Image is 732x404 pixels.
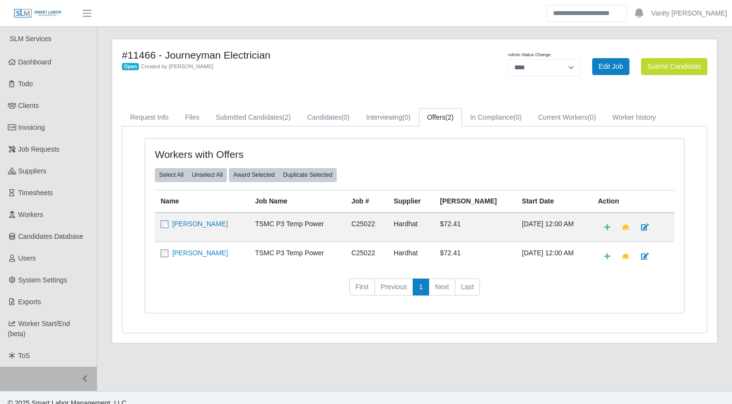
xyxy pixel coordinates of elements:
[177,108,208,127] a: Files
[122,63,139,71] span: Open
[342,113,350,121] span: (0)
[18,352,30,359] span: ToS
[155,168,227,182] div: bulk actions
[18,254,36,262] span: Users
[122,49,457,61] h4: #11466 - Journeyman Electrician
[419,108,462,127] a: Offers
[18,80,33,88] span: Todo
[462,108,530,127] a: In Compliance
[641,58,707,75] button: Submit Candidate
[155,190,249,213] th: Name
[616,248,635,265] a: Make Team Lead
[388,213,434,242] td: Hardhat
[345,190,388,213] th: Job #
[172,249,228,257] a: [PERSON_NAME]
[155,148,363,160] h4: Workers with Offers
[18,145,60,153] span: Job Requests
[8,320,70,338] span: Worker Start/End (beta)
[345,213,388,242] td: C25022
[18,276,67,284] span: System Settings
[598,219,616,236] a: Add Default Cost Code
[229,168,279,182] button: Award Selected
[14,8,62,19] img: SLM Logo
[10,35,51,43] span: SLM Services
[604,108,664,127] a: Worker history
[229,168,337,182] div: bulk actions
[516,190,592,213] th: Start Date
[403,113,411,121] span: (0)
[530,108,604,127] a: Current Workers
[18,233,84,240] span: Candidates Database
[122,108,177,127] a: Request Info
[155,279,674,304] nav: pagination
[299,108,358,127] a: Candidates
[155,168,188,182] button: Select All
[283,113,291,121] span: (2)
[592,58,629,75] a: Edit Job
[388,242,434,271] td: Hardhat
[141,63,213,69] span: Created by [PERSON_NAME]
[18,102,39,109] span: Clients
[279,168,337,182] button: Duplicate Selected
[516,242,592,271] td: [DATE] 12:00 AM
[516,213,592,242] td: [DATE] 12:00 AM
[18,58,52,66] span: Dashboard
[434,242,516,271] td: $72.41
[413,279,429,296] a: 1
[588,113,596,121] span: (0)
[388,190,434,213] th: Supplier
[172,220,228,228] a: [PERSON_NAME]
[434,213,516,242] td: $72.41
[18,124,45,131] span: Invoicing
[18,211,44,218] span: Workers
[508,52,552,59] label: Admin Status Change:
[547,5,627,22] input: Search
[598,248,616,265] a: Add Default Cost Code
[249,242,345,271] td: TSMC P3 Temp Power
[513,113,522,121] span: (0)
[187,168,227,182] button: Unselect All
[249,190,345,213] th: Job Name
[18,298,41,306] span: Exports
[592,190,674,213] th: Action
[18,167,46,175] span: Suppliers
[345,242,388,271] td: C25022
[358,108,419,127] a: Interviewing
[446,113,454,121] span: (2)
[616,219,635,236] a: Make Team Lead
[18,189,53,197] span: Timesheets
[249,213,345,242] td: TSMC P3 Temp Power
[208,108,299,127] a: Submitted Candidates
[434,190,516,213] th: [PERSON_NAME]
[651,8,727,18] a: Vanity [PERSON_NAME]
